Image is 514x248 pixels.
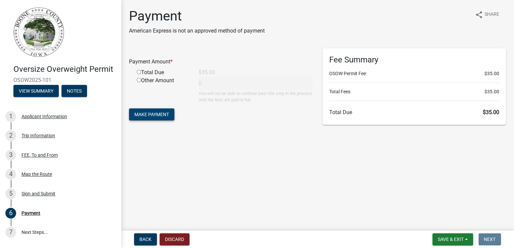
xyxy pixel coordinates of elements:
span: Back [139,237,152,242]
div: Map the Route [22,172,52,177]
div: FEE, To and From [22,153,58,157]
button: Discard [160,233,189,245]
button: Save & Exit [432,233,473,245]
div: 4 [5,169,16,180]
div: Total Due [132,68,194,77]
span: Share [484,11,499,19]
span: $35.00 [483,109,499,115]
div: 5 [5,188,16,199]
div: 3 [5,150,16,160]
span: Make Payment [134,112,169,117]
div: 6 [5,208,16,218]
span: Save & Exit [438,237,464,242]
div: Payment [22,211,40,215]
div: Sign and Submit [22,191,55,196]
span: OSOW2025-101 [13,77,108,83]
button: Back [134,233,157,245]
span: $35.00 [484,88,499,95]
wm-modal-confirm: Summary [13,89,59,94]
div: Payment Amount [124,58,317,66]
wm-modal-confirm: Notes [61,89,87,94]
div: 1 [5,111,16,122]
button: Make Payment [129,108,174,120]
h4: Oversize Overweight Permit [13,64,116,74]
h6: Total Due [329,109,499,115]
div: Trip Information [22,133,55,138]
span: Next [484,237,496,242]
div: Applicant Information [22,114,67,119]
img: Boone County, Iowa [13,7,65,57]
button: shareShare [470,8,505,21]
span: $35.00 [484,70,499,77]
h1: Payment [129,8,265,24]
div: 2 [5,130,16,141]
button: Notes [61,85,87,97]
div: Other Amount [132,77,194,103]
div: 7 [5,227,16,238]
h6: Fee Summary [329,55,499,65]
p: American Express is not an approved method of payment [129,27,265,35]
button: Next [478,233,501,245]
button: View Summary [13,85,59,97]
i: share [475,11,483,19]
li: Total Fees [329,88,499,95]
li: OSOW Permit Fee: [329,70,499,77]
